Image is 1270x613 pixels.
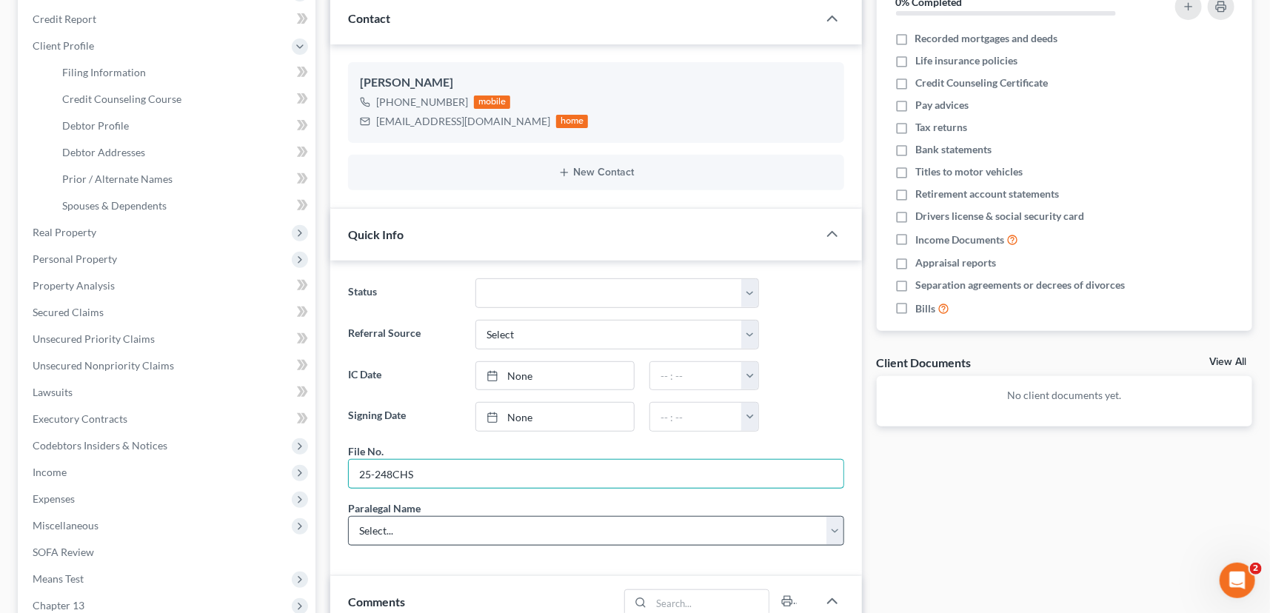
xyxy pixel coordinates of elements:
[50,192,315,219] a: Spouses & Dependents
[376,95,468,110] div: [PHONE_NUMBER]
[33,279,115,292] span: Property Analysis
[915,187,1059,201] span: Retirement account statements
[33,572,84,585] span: Means Test
[349,460,843,488] input: --
[33,386,73,398] span: Lawsuits
[341,320,469,349] label: Referral Source
[360,167,832,178] button: New Contact
[62,146,145,158] span: Debtor Addresses
[915,31,1058,46] span: Recorded mortgages and deeds
[62,66,146,78] span: Filing Information
[348,227,404,241] span: Quick Info
[50,59,315,86] a: Filing Information
[915,278,1125,292] span: Separation agreements or decrees of divorces
[33,359,174,372] span: Unsecured Nonpriority Claims
[21,352,315,379] a: Unsecured Nonpriority Claims
[62,119,129,132] span: Debtor Profile
[348,11,390,25] span: Contact
[476,362,634,390] a: None
[50,166,315,192] a: Prior / Alternate Names
[33,39,94,52] span: Client Profile
[474,96,511,109] div: mobile
[376,114,550,129] div: [EMAIL_ADDRESS][DOMAIN_NAME]
[62,172,173,185] span: Prior / Alternate Names
[556,115,589,128] div: home
[1220,563,1255,598] iframe: Intercom live chat
[341,402,469,432] label: Signing Date
[915,301,935,316] span: Bills
[50,139,315,166] a: Debtor Addresses
[33,599,84,612] span: Chapter 13
[50,113,315,139] a: Debtor Profile
[21,539,315,566] a: SOFA Review
[877,355,972,370] div: Client Documents
[915,232,1004,247] span: Income Documents
[650,362,742,390] input: -- : --
[33,226,96,238] span: Real Property
[21,6,315,33] a: Credit Report
[33,466,67,478] span: Income
[21,379,315,406] a: Lawsuits
[33,13,96,25] span: Credit Report
[33,252,117,265] span: Personal Property
[21,299,315,326] a: Secured Claims
[62,93,181,105] span: Credit Counseling Course
[33,519,98,532] span: Miscellaneous
[50,86,315,113] a: Credit Counseling Course
[915,255,996,270] span: Appraisal reports
[360,74,832,92] div: [PERSON_NAME]
[348,500,421,516] div: Paralegal Name
[915,53,1017,68] span: Life insurance policies
[915,98,969,113] span: Pay advices
[21,406,315,432] a: Executory Contracts
[1209,357,1246,367] a: View All
[33,492,75,505] span: Expenses
[889,388,1240,403] p: No client documents yet.
[21,272,315,299] a: Property Analysis
[915,164,1023,179] span: Titles to motor vehicles
[915,120,967,135] span: Tax returns
[33,306,104,318] span: Secured Claims
[650,403,742,431] input: -- : --
[348,594,405,609] span: Comments
[33,546,94,558] span: SOFA Review
[915,142,992,157] span: Bank statements
[33,332,155,345] span: Unsecured Priority Claims
[915,209,1084,224] span: Drivers license & social security card
[348,443,384,459] div: File No.
[62,199,167,212] span: Spouses & Dependents
[1250,563,1262,575] span: 2
[915,76,1048,90] span: Credit Counseling Certificate
[341,361,469,391] label: IC Date
[476,403,634,431] a: None
[341,278,469,308] label: Status
[33,412,127,425] span: Executory Contracts
[33,439,167,452] span: Codebtors Insiders & Notices
[21,326,315,352] a: Unsecured Priority Claims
